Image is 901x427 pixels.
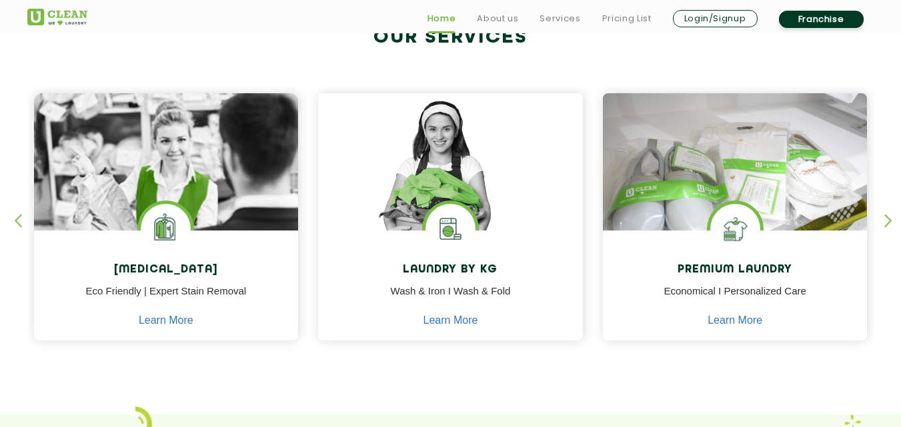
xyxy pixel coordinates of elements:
[613,264,858,276] h4: Premium Laundry
[44,264,289,276] h4: [MEDICAL_DATA]
[540,11,580,27] a: Services
[427,11,456,27] a: Home
[139,314,193,326] a: Learn More
[613,284,858,314] p: Economical I Personalized Care
[779,11,864,28] a: Franchise
[34,93,299,306] img: Drycleaners near me
[710,204,760,254] img: Shoes Cleaning
[602,11,652,27] a: Pricing List
[27,9,87,25] img: UClean Laundry and Dry Cleaning
[423,314,478,326] a: Learn More
[708,314,762,326] a: Learn More
[141,204,191,254] img: Laundry Services near me
[27,27,874,49] h2: Our Services
[44,284,289,314] p: Eco Friendly | Expert Stain Removal
[328,264,573,276] h4: Laundry by Kg
[318,93,583,269] img: a girl with laundry basket
[477,11,518,27] a: About us
[328,284,573,314] p: Wash & Iron I Wash & Fold
[673,10,758,27] a: Login/Signup
[603,93,868,269] img: laundry done shoes and clothes
[425,204,476,254] img: laundry washing machine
